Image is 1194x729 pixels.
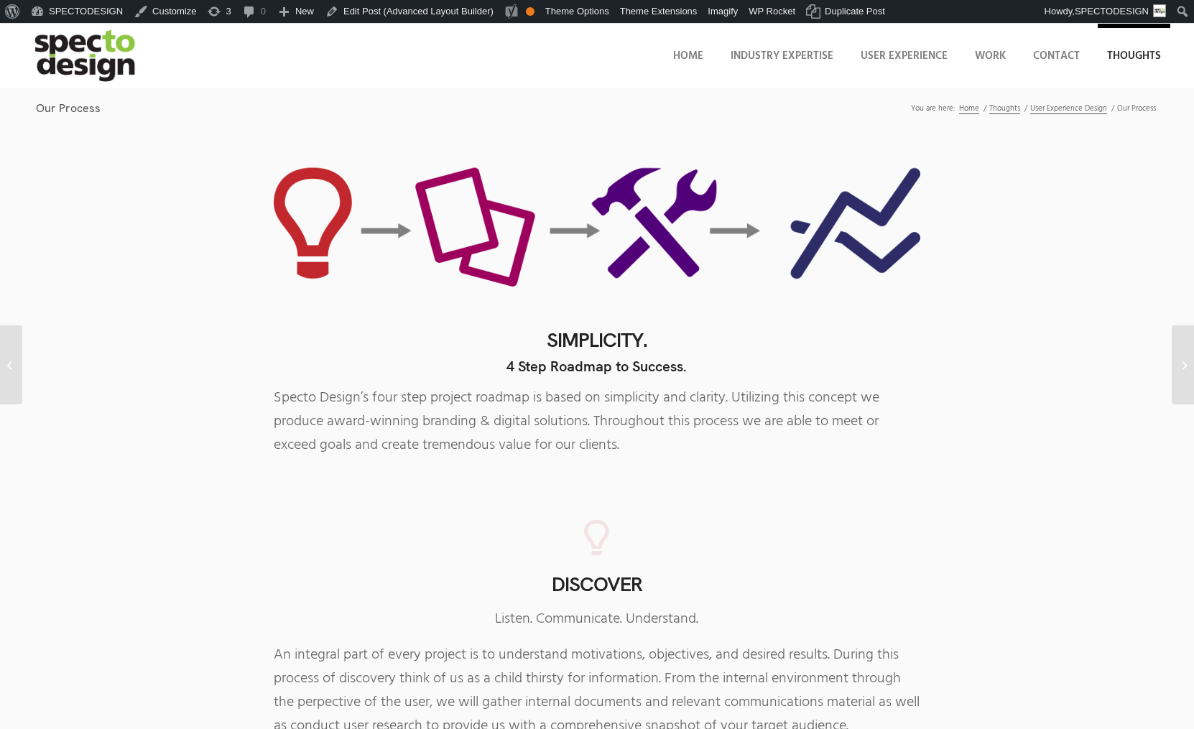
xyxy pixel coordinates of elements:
span: Thoughts [989,102,1020,115]
a: Thoughts [987,103,1022,114]
a: Awards [1172,325,1194,404]
a: Work [966,24,1015,88]
img: spectodesign process [274,165,920,291]
span: Contact [1033,47,1080,65]
p: Listen. Communicate. Understand. [274,608,920,631]
a: Home [957,103,981,114]
a: Contact [1024,24,1089,88]
span: / [981,103,987,114]
h3: 4 Step Roadmap to Success. [274,358,920,374]
h1: Our Process [36,96,1158,122]
a: Home [664,24,713,88]
h2: Simplicity. [274,329,920,351]
a: User Experience [851,24,957,88]
span: Home [673,47,703,65]
span: Work [975,47,1006,65]
h2: Discover [274,573,920,595]
span: / [1109,103,1115,114]
span: / [1022,103,1028,114]
img: specto-logo-2020 [24,24,149,88]
div: OK [526,7,534,16]
span: Thoughts [1107,47,1161,65]
a: User Experience Design [1028,103,1109,114]
span: Home [959,102,979,115]
span: You are here: [911,102,955,115]
span: Industry Expertise [731,47,833,65]
span: User Experience Design [1030,102,1107,115]
p: Specto Design’s four step project roadmap is based on simplicity and clarity. Utilizing this conc... [274,386,920,458]
span: SPECTODESIGN [1075,6,1149,17]
a: Industry Expertise [721,24,843,88]
span: User Experience [861,47,948,65]
span: Our Process [1115,103,1158,114]
a: Thoughts [1098,24,1170,88]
